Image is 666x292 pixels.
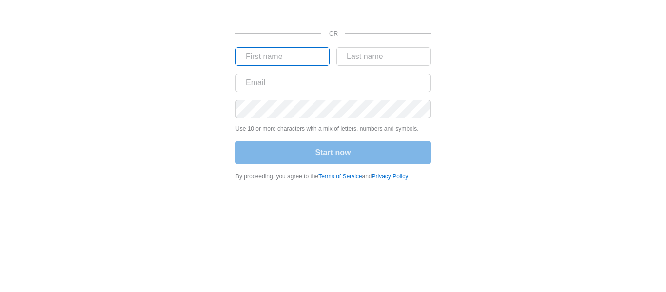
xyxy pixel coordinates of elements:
p: OR [329,29,333,38]
div: By proceeding, you agree to the and [235,172,431,181]
input: Email [235,74,431,92]
a: Privacy Policy [372,173,409,180]
a: Terms of Service [318,173,362,180]
input: Last name [336,47,431,66]
p: Use 10 or more characters with a mix of letters, numbers and symbols. [235,124,431,133]
input: First name [235,47,330,66]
